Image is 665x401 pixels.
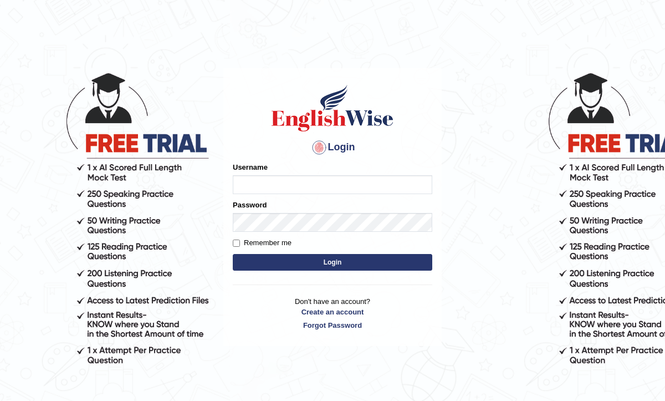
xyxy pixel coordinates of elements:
a: Forgot Password [233,320,432,331]
label: Password [233,200,267,210]
a: Create an account [233,307,432,317]
h4: Login [233,139,432,156]
label: Remember me [233,237,291,248]
button: Login [233,254,432,271]
label: Username [233,162,268,172]
img: Logo of English Wise sign in for intelligent practice with AI [269,83,396,133]
input: Remember me [233,240,240,247]
p: Don't have an account? [233,296,432,331]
